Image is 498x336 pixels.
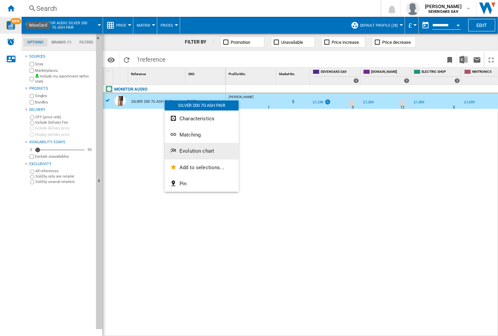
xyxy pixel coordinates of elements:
span: Evolution chart [179,148,214,154]
button: Pin... [165,176,239,192]
span: Pin [179,181,187,187]
button: Characteristics [165,111,239,127]
span: Add to selections... [179,164,224,171]
div: SILVER 200 7G ASH PAIR [165,100,239,111]
button: Add to selections... [165,159,239,176]
span: Matching [179,132,201,138]
span: Characteristics [179,116,214,122]
button: Matching [165,127,239,143]
button: Evolution chart [165,143,239,159]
